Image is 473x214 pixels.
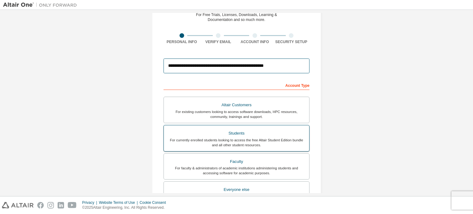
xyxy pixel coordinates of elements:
[58,202,64,208] img: linkedin.svg
[164,80,309,90] div: Account Type
[3,2,80,8] img: Altair One
[168,138,305,147] div: For currently enrolled students looking to access the free Altair Student Edition bundle and all ...
[139,200,169,205] div: Cookie Consent
[82,205,170,210] p: © 2025 Altair Engineering, Inc. All Rights Reserved.
[168,109,305,119] div: For existing customers looking to access software downloads, HPC resources, community, trainings ...
[168,157,305,166] div: Faculty
[168,185,305,194] div: Everyone else
[68,202,77,208] img: youtube.svg
[82,200,99,205] div: Privacy
[236,39,273,44] div: Account Info
[168,129,305,138] div: Students
[168,166,305,176] div: For faculty & administrators of academic institutions administering students and accessing softwa...
[164,39,200,44] div: Personal Info
[273,39,310,44] div: Security Setup
[196,12,277,22] div: For Free Trials, Licenses, Downloads, Learning & Documentation and so much more.
[37,202,44,208] img: facebook.svg
[47,202,54,208] img: instagram.svg
[168,101,305,109] div: Altair Customers
[99,200,139,205] div: Website Terms of Use
[2,202,34,208] img: altair_logo.svg
[200,39,237,44] div: Verify Email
